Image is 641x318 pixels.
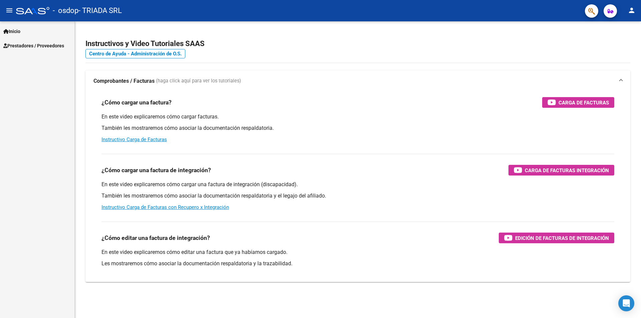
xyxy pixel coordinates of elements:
[53,3,78,18] span: - osdop
[85,37,630,50] h2: Instructivos y Video Tutoriales SAAS
[508,165,614,176] button: Carga de Facturas Integración
[628,6,636,14] mat-icon: person
[101,233,210,243] h3: ¿Cómo editar una factura de integración?
[85,92,630,282] div: Comprobantes / Facturas (haga click aquí para ver los tutoriales)
[101,204,229,210] a: Instructivo Carga de Facturas con Recupero x Integración
[156,77,241,85] span: (haga click aquí para ver los tutoriales)
[101,113,614,120] p: En este video explicaremos cómo cargar facturas.
[499,233,614,243] button: Edición de Facturas de integración
[101,260,614,267] p: Les mostraremos cómo asociar la documentación respaldatoria y la trazabilidad.
[101,249,614,256] p: En este video explicaremos cómo editar una factura que ya habíamos cargado.
[5,6,13,14] mat-icon: menu
[101,136,167,142] a: Instructivo Carga de Facturas
[101,166,211,175] h3: ¿Cómo cargar una factura de integración?
[3,42,64,49] span: Prestadores / Proveedores
[101,192,614,200] p: También les mostraremos cómo asociar la documentación respaldatoria y el legajo del afiliado.
[85,70,630,92] mat-expansion-panel-header: Comprobantes / Facturas (haga click aquí para ver los tutoriales)
[101,98,172,107] h3: ¿Cómo cargar una factura?
[101,124,614,132] p: También les mostraremos cómo asociar la documentación respaldatoria.
[101,181,614,188] p: En este video explicaremos cómo cargar una factura de integración (discapacidad).
[78,3,122,18] span: - TRIADA SRL
[618,295,634,311] div: Open Intercom Messenger
[85,49,185,58] a: Centro de Ayuda - Administración de O.S.
[542,97,614,108] button: Carga de Facturas
[525,166,609,175] span: Carga de Facturas Integración
[3,28,20,35] span: Inicio
[93,77,155,85] strong: Comprobantes / Facturas
[515,234,609,242] span: Edición de Facturas de integración
[559,98,609,107] span: Carga de Facturas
